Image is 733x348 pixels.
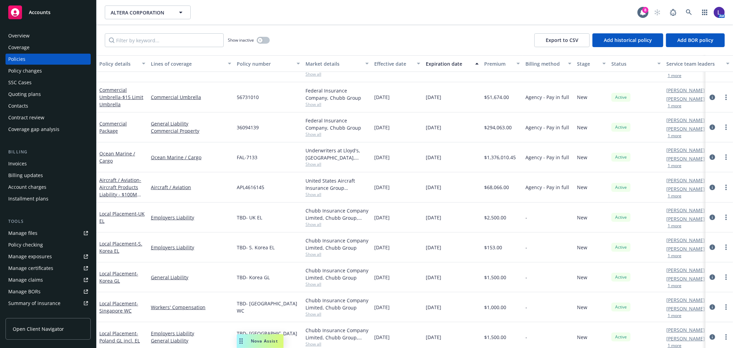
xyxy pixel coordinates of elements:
span: [DATE] [426,154,441,161]
span: New [577,274,587,281]
span: TBD- [GEOGRAPHIC_DATA] GL incl. EL [237,330,300,344]
a: Contacts [5,100,91,111]
a: General Liability [151,337,231,344]
div: Drag to move [237,334,245,348]
span: Active [614,334,628,340]
span: Show all [306,161,369,167]
div: Status [611,60,653,67]
div: Billing method [525,60,564,67]
a: Ocean Marine / Cargo [151,154,231,161]
div: Account charges [8,182,46,193]
a: [PERSON_NAME] [666,185,705,193]
a: circleInformation [708,243,717,251]
span: [DATE] [374,214,390,221]
a: Aircraft / Aviation [99,177,141,205]
a: Local Placement [99,330,140,344]
div: Installment plans [8,193,48,204]
div: Policy changes [8,65,42,76]
span: New [577,304,587,311]
span: Active [614,94,628,100]
span: Export to CSV [546,37,578,43]
div: Policy details [99,60,138,67]
span: Accounts [29,10,51,15]
a: Manage claims [5,274,91,285]
div: Overview [8,30,30,41]
span: $1,000.00 [484,304,506,311]
button: Stage [574,55,609,72]
button: 1 more [668,314,681,318]
a: [PERSON_NAME] [666,215,705,222]
span: ALTERA CORPORATION [111,9,170,16]
span: New [577,214,587,221]
a: Policies [5,54,91,65]
span: [DATE] [426,274,441,281]
span: [DATE] [426,214,441,221]
a: Coverage [5,42,91,53]
span: [DATE] [426,184,441,191]
a: more [722,243,730,251]
a: more [722,93,730,101]
span: New [577,184,587,191]
button: Policy details [97,55,148,72]
div: Policy number [237,60,292,67]
div: Billing updates [8,170,43,181]
span: Active [614,244,628,250]
span: New [577,154,587,161]
span: Show all [306,341,369,347]
span: Add BOR policy [677,37,713,43]
span: New [577,244,587,251]
div: Summary of insurance [8,298,60,309]
a: [PERSON_NAME] [666,326,705,334]
div: Chubb Insurance Company Limited, Chubb Group, Verlingue Limited [306,207,369,221]
div: Contract review [8,112,44,123]
span: Show all [306,101,369,107]
a: Aircraft / Aviation [151,184,231,191]
div: SSC Cases [8,77,32,88]
span: - $15 Limit Umbrella [99,94,143,108]
span: Active [614,124,628,130]
div: Market details [306,60,361,67]
div: Chubb Insurance Company Limited, Chubb Group [306,267,369,281]
a: more [722,333,730,341]
a: Search [682,6,696,19]
div: Manage files [8,228,37,239]
a: [PERSON_NAME] [666,207,705,214]
button: Lines of coverage [148,55,234,72]
div: Coverage gap analysis [8,124,59,135]
span: Nova Assist [251,338,278,344]
div: Stage [577,60,598,67]
span: - [525,244,527,251]
a: more [722,153,730,161]
span: - [525,274,527,281]
span: Agency - Pay in full [525,94,569,101]
span: Show all [306,131,369,137]
div: Underwriters at Lloyd's, [GEOGRAPHIC_DATA], [PERSON_NAME] of [GEOGRAPHIC_DATA], [PERSON_NAME] Cargo [306,147,369,161]
span: 36094139 [237,124,259,131]
a: [PERSON_NAME] [666,125,705,132]
span: Show all [306,71,369,77]
div: Billing [5,149,91,155]
span: 56731010 [237,94,259,101]
a: circleInformation [708,213,717,221]
span: Add historical policy [604,37,652,43]
a: more [722,213,730,221]
div: Lines of coverage [151,60,224,67]
span: Show all [306,192,369,197]
div: Manage certificates [8,263,53,274]
button: Nova Assist [237,334,284,348]
span: Active [614,304,628,310]
span: Agency - Pay in full [525,124,569,131]
span: [DATE] [374,274,390,281]
div: Manage exposures [8,251,52,262]
a: Contract review [5,112,91,123]
a: circleInformation [708,123,717,131]
span: [DATE] [374,304,390,311]
span: [DATE] [374,124,390,131]
span: TBD- S. Korea EL [237,244,275,251]
div: Federal Insurance Company, Chubb Group [306,117,369,131]
a: Commercial Umbrella [151,94,231,101]
span: [DATE] [426,124,441,131]
a: [PERSON_NAME] [666,245,705,252]
a: Employers Liability [151,330,231,337]
span: New [577,94,587,101]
